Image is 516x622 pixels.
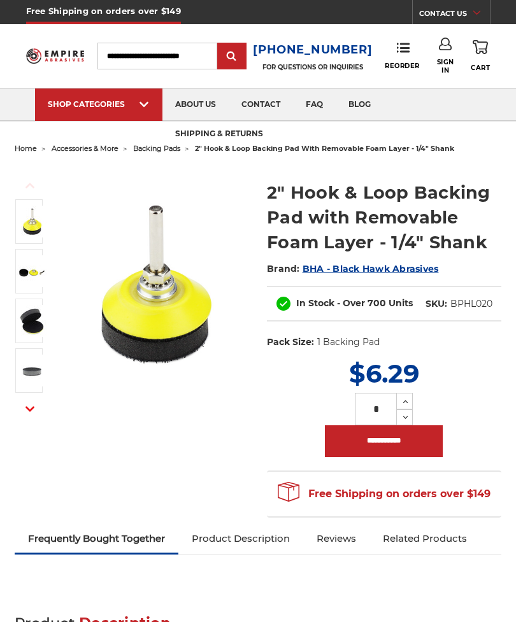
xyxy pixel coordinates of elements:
[253,41,372,59] a: [PHONE_NUMBER]
[162,88,229,121] a: about us
[229,88,293,121] a: contact
[58,188,249,379] img: 2-inch yellow sanding pad with black foam layer and versatile 1/4-inch shank/spindle for precisio...
[16,206,48,237] img: 2-inch yellow sanding pad with black foam layer and versatile 1/4-inch shank/spindle for precisio...
[178,525,303,553] a: Product Description
[437,58,454,74] span: Sign In
[385,62,420,70] span: Reorder
[369,525,480,553] a: Related Products
[389,297,413,309] span: Units
[385,42,420,69] a: Reorder
[293,88,336,121] a: faq
[278,481,491,507] span: Free Shipping on orders over $149
[419,6,490,24] a: CONTACT US
[253,63,372,71] p: FOR QUESTIONS OR INQUIRIES
[317,336,380,349] dd: 1 Backing Pad
[303,525,369,553] a: Reviews
[48,99,150,109] div: SHOP CATEGORIES
[349,358,419,389] span: $6.29
[162,118,276,151] a: shipping & returns
[15,144,37,153] a: home
[267,336,314,349] dt: Pack Size:
[195,144,454,153] span: 2" hook & loop backing pad with removable foam layer - 1/4" shank
[337,297,365,309] span: - Over
[336,88,383,121] a: blog
[450,297,492,311] dd: BPHL020
[15,525,178,553] a: Frequently Bought Together
[16,305,48,337] img: Close-up of a 2-inch hook and loop sanding pad with foam layer peeled back, revealing the durable...
[368,297,386,309] span: 700
[15,172,45,199] button: Previous
[133,144,180,153] a: backing pads
[16,355,48,386] img: 2-inch diameter foam layer showcasing dual hook and loop fasteners for versatile attachment to ba...
[296,297,334,309] span: In Stock
[303,263,439,274] a: BHA - Black Hawk Abrasives
[471,64,490,72] span: Cart
[16,255,48,287] img: 2-inch sanding pad disassembled into foam layer, hook and loop plate, and 1/4-inch arbor for cust...
[471,38,490,74] a: Cart
[26,45,85,67] img: Empire Abrasives
[426,297,447,311] dt: SKU:
[219,44,245,69] input: Submit
[267,263,300,274] span: Brand:
[15,395,45,423] button: Next
[52,144,118,153] a: accessories & more
[267,180,501,255] h1: 2" Hook & Loop Backing Pad with Removable Foam Layer - 1/4" Shank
